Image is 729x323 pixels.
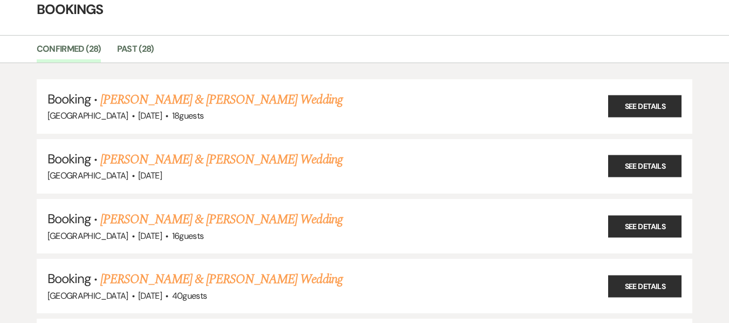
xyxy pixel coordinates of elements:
[47,210,91,227] span: Booking
[138,170,162,181] span: [DATE]
[608,155,682,177] a: See Details
[37,42,101,63] a: Confirmed (28)
[47,170,128,181] span: [GEOGRAPHIC_DATA]
[47,290,128,301] span: [GEOGRAPHIC_DATA]
[100,150,342,169] a: [PERSON_NAME] & [PERSON_NAME] Wedding
[608,215,682,237] a: See Details
[117,42,154,63] a: Past (28)
[138,110,162,121] span: [DATE]
[47,91,91,107] span: Booking
[608,275,682,297] a: See Details
[608,95,682,118] a: See Details
[172,290,207,301] span: 40 guests
[100,270,342,289] a: [PERSON_NAME] & [PERSON_NAME] Wedding
[47,110,128,121] span: [GEOGRAPHIC_DATA]
[47,230,128,242] span: [GEOGRAPHIC_DATA]
[100,210,342,229] a: [PERSON_NAME] & [PERSON_NAME] Wedding
[100,90,342,109] a: [PERSON_NAME] & [PERSON_NAME] Wedding
[172,110,204,121] span: 18 guests
[172,230,204,242] span: 16 guests
[138,290,162,301] span: [DATE]
[47,270,91,287] span: Booking
[47,150,91,167] span: Booking
[138,230,162,242] span: [DATE]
